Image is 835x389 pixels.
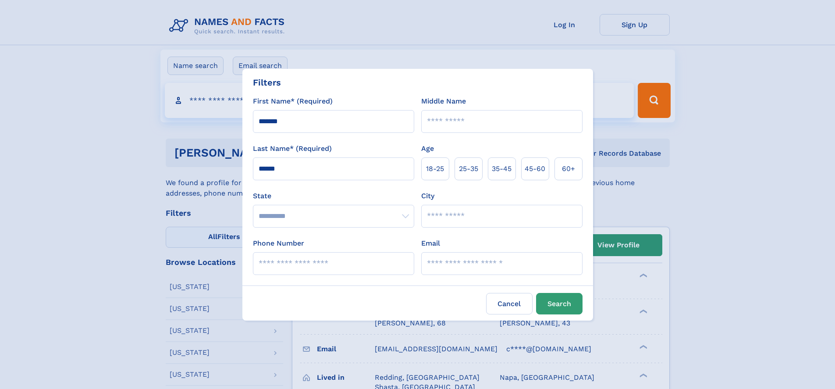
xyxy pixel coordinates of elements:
label: First Name* (Required) [253,96,333,107]
span: 25‑35 [459,164,478,174]
label: Email [421,238,440,249]
div: Filters [253,76,281,89]
label: Last Name* (Required) [253,143,332,154]
label: Age [421,143,434,154]
button: Search [536,293,583,314]
label: State [253,191,414,201]
span: 60+ [562,164,575,174]
label: City [421,191,434,201]
span: 35‑45 [492,164,512,174]
label: Phone Number [253,238,304,249]
label: Cancel [486,293,533,314]
label: Middle Name [421,96,466,107]
span: 45‑60 [525,164,545,174]
span: 18‑25 [426,164,444,174]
